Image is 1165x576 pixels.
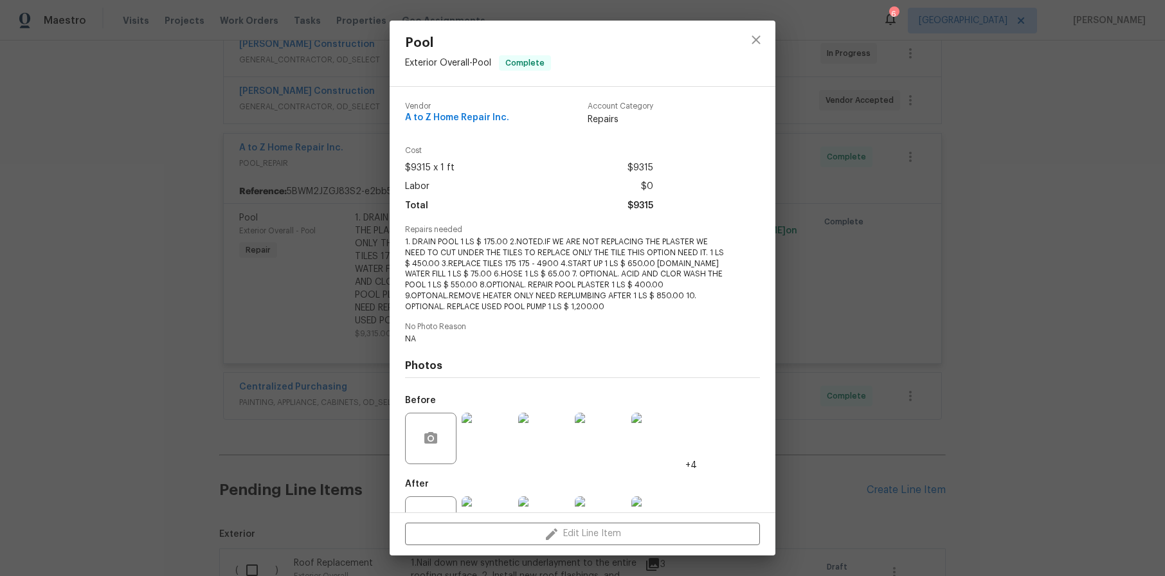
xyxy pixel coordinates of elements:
span: A to Z Home Repair Inc. [405,113,509,123]
button: close [741,24,772,55]
h5: Before [405,396,436,405]
span: +4 [685,459,697,472]
span: $9315 [628,159,653,177]
span: Complete [500,57,550,69]
span: Repairs needed [405,226,760,234]
span: $9315 x 1 ft [405,159,455,177]
span: NA [405,334,725,345]
span: $0 [641,177,653,196]
div: 6 [889,8,898,21]
span: 1. DRAIN POOL 1 LS $ 175.00 2.NOTED.IF WE ARE NOT REPLACING THE PLASTER WE NEED TO CUT UNDER THE ... [405,237,725,312]
span: No Photo Reason [405,323,760,331]
h5: After [405,480,429,489]
span: Exterior Overall - Pool [405,59,491,67]
span: $9315 [628,197,653,215]
span: Pool [405,36,551,50]
span: Total [405,197,428,215]
span: Account Category [588,102,653,111]
h4: Photos [405,359,760,372]
span: Cost [405,147,653,155]
span: Vendor [405,102,509,111]
span: Repairs [588,113,653,126]
span: Labor [405,177,429,196]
